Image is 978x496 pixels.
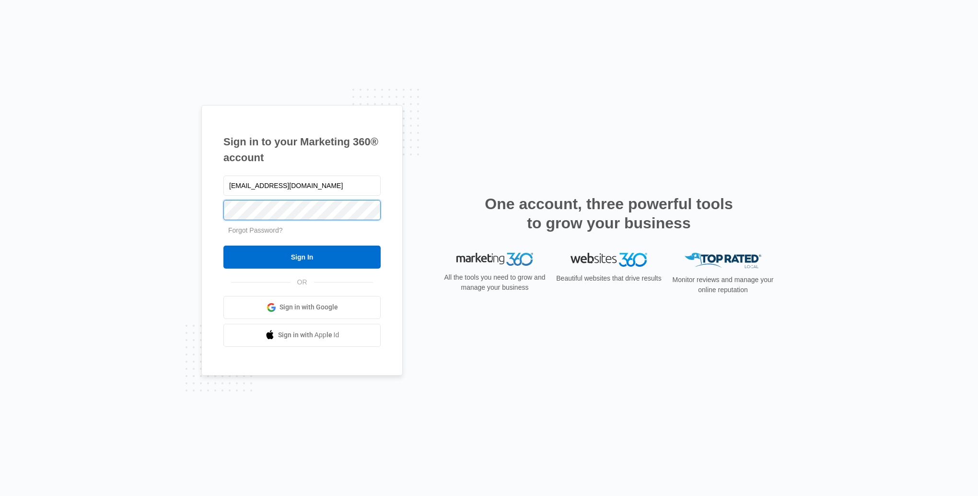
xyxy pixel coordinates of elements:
input: Sign In [223,246,381,269]
a: Sign in with Apple Id [223,324,381,347]
span: Sign in with Google [279,302,338,312]
h1: Sign in to your Marketing 360® account [223,134,381,165]
a: Forgot Password? [228,226,283,234]
span: Sign in with Apple Id [278,330,339,340]
p: Monitor reviews and manage your online reputation [669,275,777,295]
img: Websites 360 [570,253,647,267]
input: Email [223,176,381,196]
span: OR [291,277,314,287]
h2: One account, three powerful tools to grow your business [482,194,736,233]
p: All the tools you need to grow and manage your business [441,272,548,293]
img: Marketing 360 [456,253,533,266]
img: Top Rated Local [685,253,761,269]
a: Sign in with Google [223,296,381,319]
p: Beautiful websites that drive results [555,273,663,283]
